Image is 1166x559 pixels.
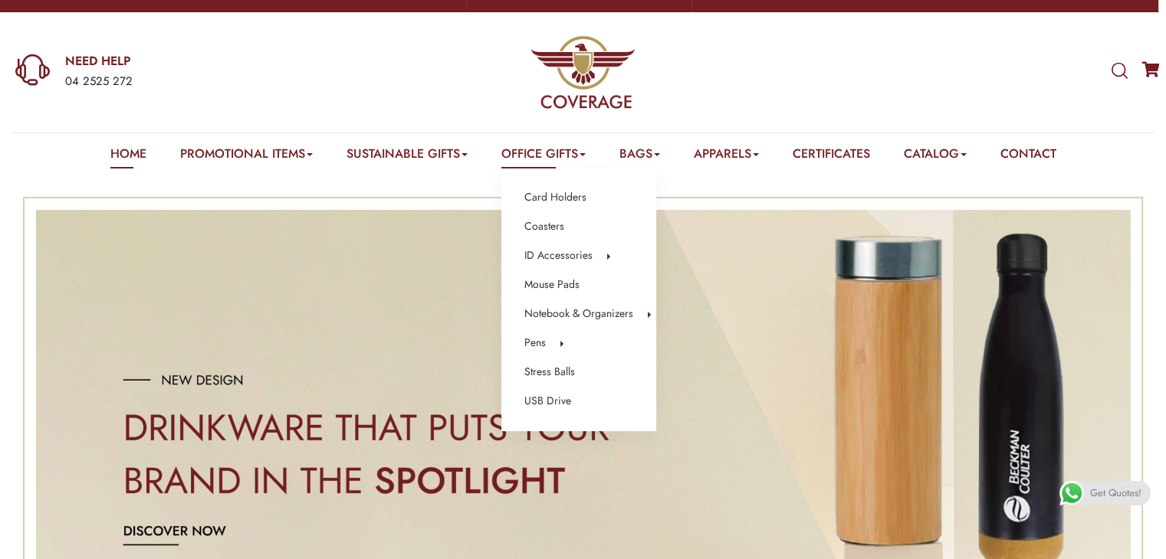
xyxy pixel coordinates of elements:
a: Bags [619,145,660,168]
a: Mouse Pads [524,275,580,295]
a: Certificates [793,145,870,168]
a: Pens [524,333,546,353]
a: NEED HELP [65,53,381,70]
a: Catalog [904,145,967,168]
a: Promotional Items [180,145,313,168]
a: Card Holders [524,188,586,208]
a: Apparels [694,145,759,168]
a: Office Gifts [501,145,586,168]
a: Stress Balls [524,362,575,382]
div: 04 2525 272 [65,72,381,92]
a: Contact [1000,145,1056,168]
a: USB Drive [524,391,571,411]
a: Notebook & Organizers [524,304,633,324]
a: Home [110,145,146,168]
span: Get Quotes! [1090,481,1141,505]
a: ID Accessories [524,246,593,266]
a: Sustainable Gifts [347,145,468,168]
a: Coasters [524,217,564,237]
